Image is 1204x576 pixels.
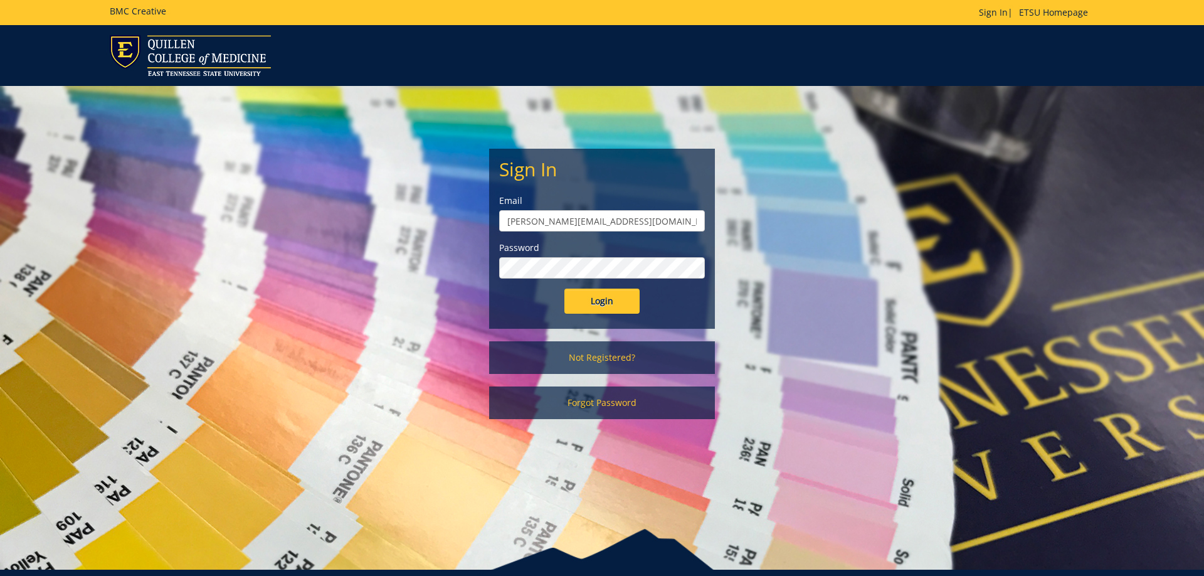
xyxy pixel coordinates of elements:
input: Login [564,289,640,314]
a: ETSU Homepage [1013,6,1094,18]
p: | [979,6,1094,19]
label: Email [499,195,705,207]
label: Password [499,242,705,254]
img: ETSU logo [110,35,271,76]
h5: BMC Creative [110,6,166,16]
a: Not Registered? [489,341,715,374]
a: Sign In [979,6,1008,18]
h2: Sign In [499,159,705,179]
a: Forgot Password [489,387,715,419]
